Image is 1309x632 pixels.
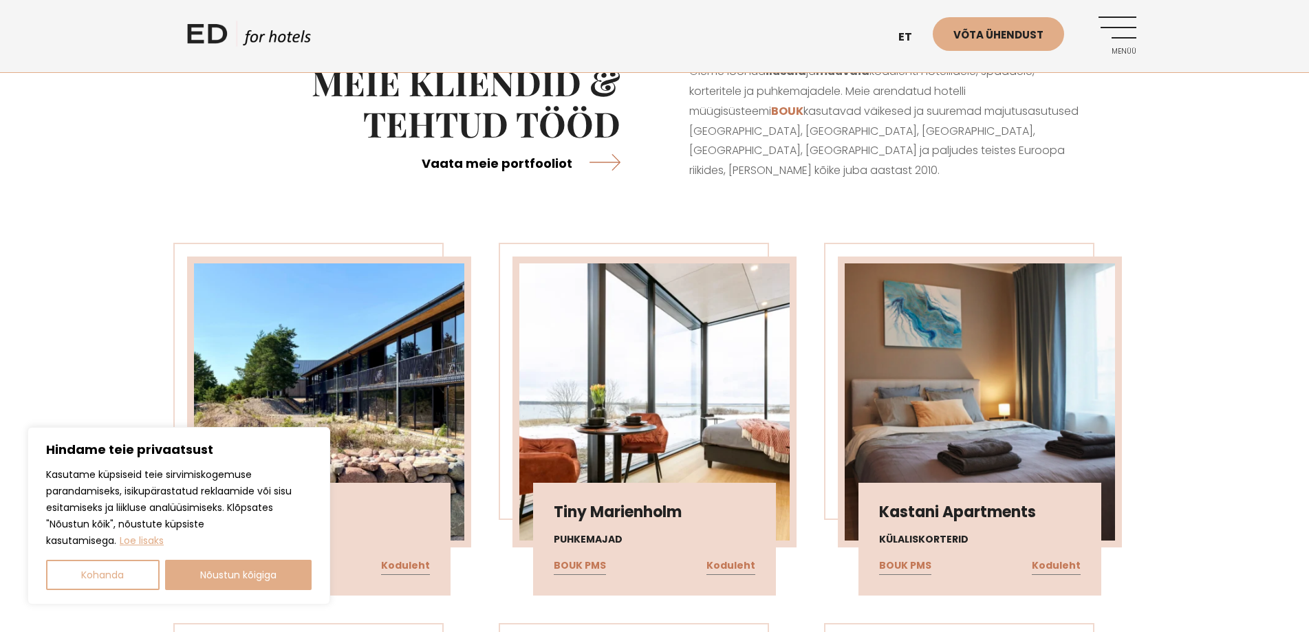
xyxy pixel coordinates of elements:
[845,263,1115,541] img: Screenshot-2024-11-19-at-13.46.49-450x450.png
[771,103,803,119] a: BOUK
[879,503,1081,521] h3: Kastani Apartments
[381,557,430,575] a: Koduleht
[689,62,1088,181] p: Oleme loonud ja kodulehti hotellidele, spaadele, korteritele ja puhkemajadele. Meie arendatud hot...
[519,263,790,541] img: tiny-marienholm-minivilla-haapsalu-scandium-living-5-min-scaled-1-450x450.webp
[46,466,312,549] p: Kasutame küpsiseid teie sirvimiskogemuse parandamiseks, isikupärastatud reklaamide või sisu esita...
[879,557,931,575] a: BOUK PMS
[706,557,755,575] a: Koduleht
[194,263,464,541] img: sorwespa-scaled-1-450x450.webp
[119,533,164,548] a: Loe lisaks
[422,144,620,181] a: Vaata meie portfooliot
[554,557,606,575] a: BOUK PMS
[879,532,1081,547] h4: Külaliskorterid
[221,62,620,144] h2: Meie kliendid & tehtud tööd
[46,442,312,458] p: Hindame teie privaatsust
[46,560,160,590] button: Kohanda
[1032,557,1081,575] a: Koduleht
[165,560,312,590] button: Nõustun kõigiga
[554,503,755,521] h3: Tiny Marienholm
[1099,17,1136,54] a: Menüü
[933,17,1064,51] a: Võta ühendust
[554,532,755,547] h4: Puhkemajad
[187,21,311,55] a: ED HOTELS
[891,21,933,54] a: et
[1099,47,1136,56] span: Menüü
